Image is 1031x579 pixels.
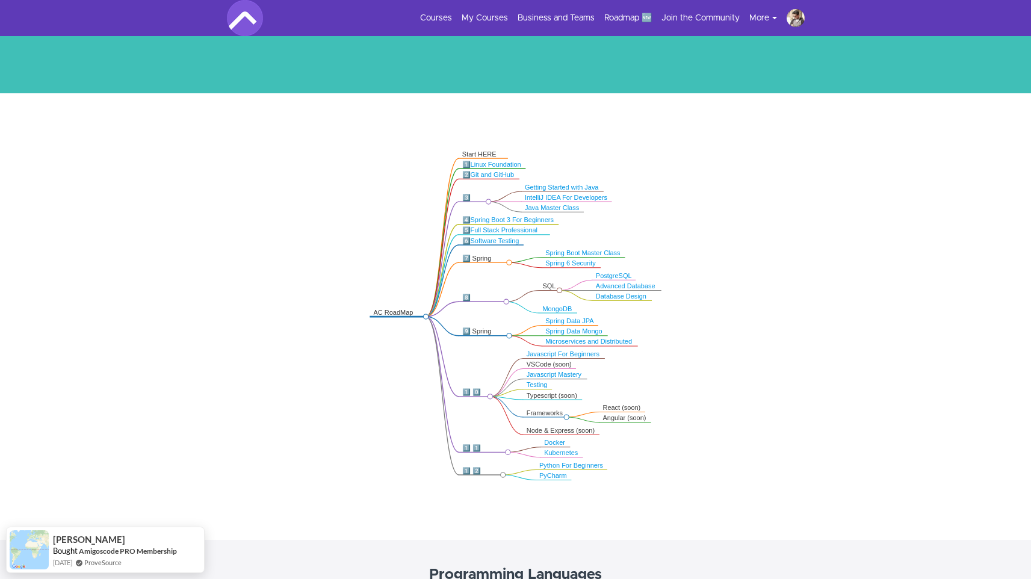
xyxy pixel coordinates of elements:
[53,534,125,545] span: [PERSON_NAME]
[10,530,49,569] img: provesource social proof notification image
[420,12,452,24] a: Courses
[53,557,72,568] span: [DATE]
[527,361,572,369] div: VSCode (soon)
[374,308,423,324] div: AC RoadMap 🚀
[787,9,805,27] img: venkatteja.ravi@gmail.com
[462,294,503,310] div: 8️⃣ Databases
[462,388,487,404] div: 1️⃣ 0️⃣ JS
[539,462,603,469] a: Python For Beginners
[462,193,485,209] div: 3️⃣ Java
[462,216,555,224] div: 4️⃣
[471,237,519,244] a: Software Testing
[462,327,506,344] div: 9️⃣ Spring Boot
[596,293,646,300] a: Database Design
[546,318,594,325] a: Spring Data JPA
[525,194,607,201] a: IntelliJ IDEA For Developers
[527,371,581,379] a: Javascript Mastery
[603,414,647,423] div: Angular (soon)
[604,12,652,24] a: Roadmap 🆕
[462,226,546,243] div: 5️⃣
[527,409,563,418] div: Frameworks
[462,161,522,169] div: 1️⃣
[462,444,505,460] div: 1️⃣ 1️⃣ DevOPS
[596,272,632,279] a: PostgreSQL
[544,450,578,457] a: Kubernetes
[462,171,515,179] div: 2️⃣
[79,546,177,556] a: Amigoscode PRO Membership
[543,305,572,312] a: MongoDB
[462,150,504,166] div: Start HERE 👋🏿
[462,12,508,24] a: My Courses
[525,204,579,211] a: Java Master Class
[749,12,787,24] button: More
[518,12,595,24] a: Business and Teams
[544,439,565,447] a: Docker
[527,382,548,389] a: Testing
[462,254,506,270] div: 7️⃣ Spring Boot
[53,546,78,556] span: Bought
[471,161,521,168] a: Linux Foundation
[527,391,578,400] div: Typescript (soon)
[543,282,557,291] div: SQL
[471,171,515,178] a: Git and GitHub
[603,404,642,412] div: React (soon)
[462,237,519,245] div: 6️⃣
[546,260,596,267] a: Spring 6 Security
[596,282,655,289] a: Advanced Database
[539,472,567,480] a: PyCharm
[525,184,599,191] a: Getting Started with Java
[546,328,602,335] a: Spring Data Mongo
[462,227,537,242] a: Full Stack Professional 🔥
[546,250,621,257] a: Spring Boot Master Class
[462,466,500,483] div: 1️⃣ 2️⃣ Python
[527,427,595,435] div: Node & Express (soon)
[471,217,554,224] a: Spring Boot 3 For Beginners
[661,12,740,24] a: Join the Community
[84,557,122,568] a: ProveSource
[527,351,599,358] a: Javascript For Beginners
[546,338,633,345] a: Microservices and Distributed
